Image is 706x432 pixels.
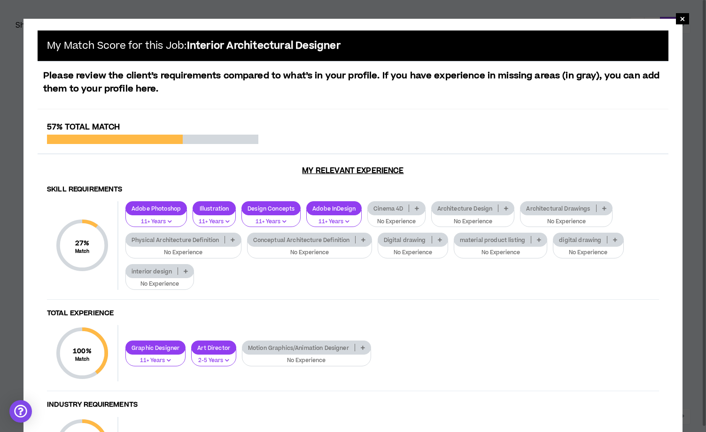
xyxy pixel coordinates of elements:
[454,241,548,258] button: No Experience
[132,218,181,226] p: 11+ Years
[437,218,509,226] p: No Experience
[432,205,498,212] p: Architecture Design
[242,344,355,351] p: Motion Graphics/Animation Designer
[253,249,366,257] p: No Experience
[73,346,92,356] span: 100 %
[193,210,236,227] button: 11+ Years
[125,210,187,227] button: 11+ Years
[241,210,301,227] button: 11+ Years
[384,249,442,257] p: No Experience
[247,241,372,258] button: No Experience
[312,218,356,226] p: 11+ Years
[307,205,361,212] p: Adobe InDesign
[559,249,617,257] p: No Experience
[75,248,90,255] small: Match
[193,205,235,212] p: Illustration
[248,236,356,243] p: Conceptual Architecture Definition
[47,185,659,194] h4: Skill Requirements
[38,166,668,175] h3: My Relevant Experience
[132,356,179,365] p: 11+ Years
[125,349,186,366] button: 11+ Years
[378,236,432,243] p: Digital drawing
[248,356,365,365] p: No Experience
[373,218,419,226] p: No Experience
[680,13,685,24] span: ×
[242,205,300,212] p: Design Concepts
[553,236,607,243] p: digital drawing
[126,236,225,243] p: Physical Architecture Definition
[378,241,448,258] button: No Experience
[192,344,236,351] p: Art Director
[9,400,32,423] div: Open Intercom Messenger
[191,349,236,366] button: 2-5 Years
[47,121,120,133] span: 57% Total Match
[125,272,194,290] button: No Experience
[460,249,542,257] p: No Experience
[431,210,515,227] button: No Experience
[38,69,668,96] p: Please review the client’s requirements compared to what’s in your profile. If you have experienc...
[47,40,341,52] h5: My Match Score for this Job:
[75,238,90,248] span: 27 %
[132,249,235,257] p: No Experience
[199,218,230,226] p: 11+ Years
[126,344,185,351] p: Graphic Designer
[520,205,596,212] p: Architectural Drawings
[132,280,188,288] p: No Experience
[47,309,659,318] h4: Total Experience
[47,401,659,409] h4: Industry Requirements
[526,218,606,226] p: No Experience
[553,241,623,258] button: No Experience
[368,205,409,212] p: Cinema 4D
[520,210,612,227] button: No Experience
[125,241,241,258] button: No Experience
[454,236,531,243] p: material product listing
[73,356,92,363] small: Match
[197,356,230,365] p: 2-5 Years
[367,210,425,227] button: No Experience
[306,210,362,227] button: 11+ Years
[126,205,186,212] p: Adobe Photoshop
[187,39,341,53] b: Interior Architectural Designer
[248,218,295,226] p: 11+ Years
[126,268,178,275] p: interior design
[242,349,371,366] button: No Experience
